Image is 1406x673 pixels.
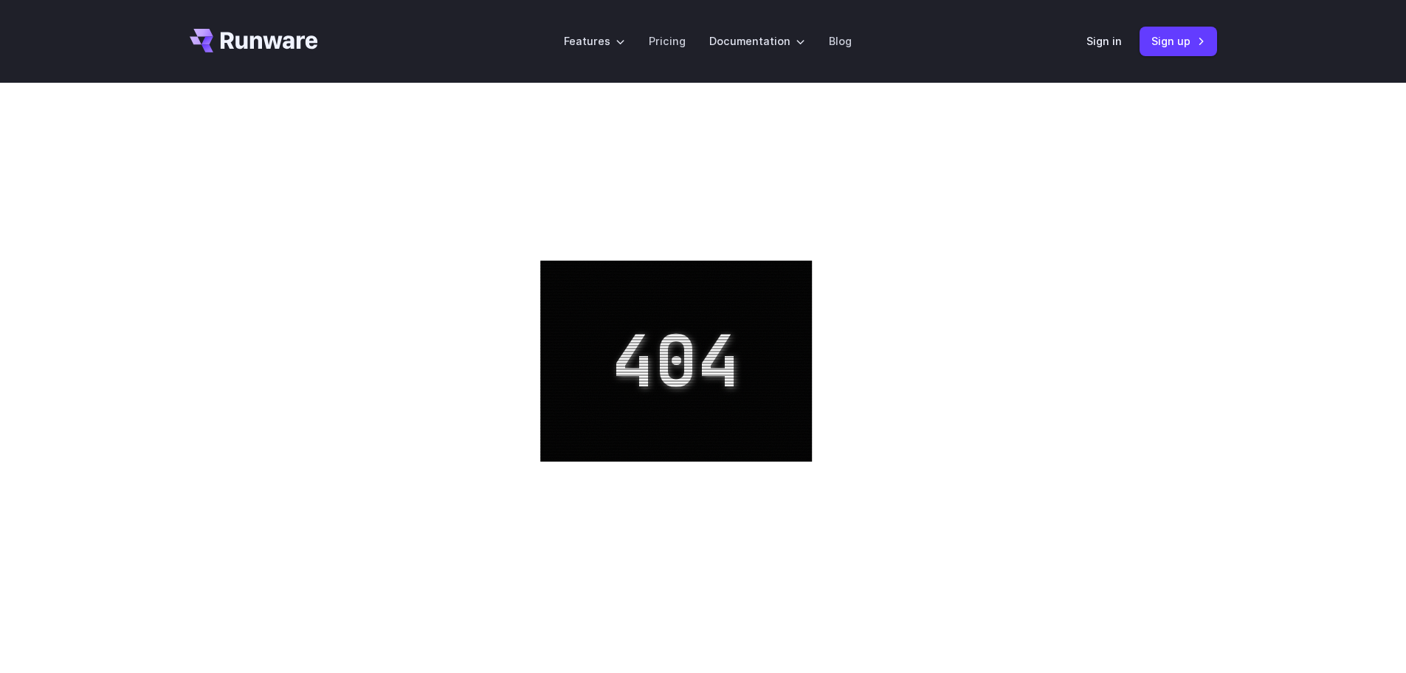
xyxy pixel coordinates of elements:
a: Blog [829,33,852,49]
a: Sign in [1086,33,1122,49]
a: Pricing [649,33,686,49]
a: Go to / [190,29,318,52]
a: Sign up [1140,27,1217,55]
label: Documentation [709,33,805,49]
label: Features [564,33,625,49]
